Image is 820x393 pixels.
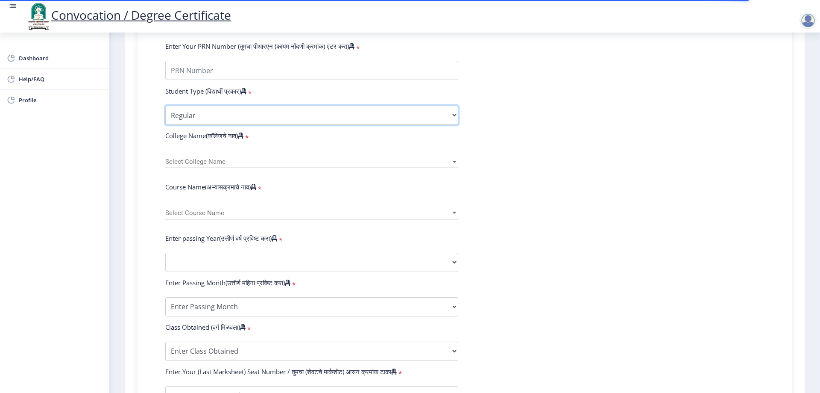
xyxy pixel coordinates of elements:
[165,210,451,217] span: Select Course Name
[165,131,243,140] label: College Name(कॉलेजचे नाव)
[26,7,231,23] a: Convocation / Degree Certificate
[165,183,256,191] label: Course Name(अभ्यासक्रमाचे नाव)
[19,74,102,84] span: Help/FAQ
[165,61,458,80] input: PRN Number
[165,42,354,50] label: Enter Your PRN Number (तुमचा पीआरएन (कायम नोंदणी क्रमांक) एंटर करा)
[165,323,246,331] label: Class Obtained (वर्ग मिळवला)
[165,158,451,165] span: Select College Name
[165,234,277,242] label: Enter passing Year(उत्तीर्ण वर्ष प्रविष्ट करा)
[165,87,246,95] label: Student Type (विद्यार्थी प्रकार)
[165,278,290,287] label: Enter Passing Month(उत्तीर्ण महिना प्रविष्ट करा)
[26,2,51,31] img: logo
[165,367,397,376] label: Enter Your (Last Marksheet) Seat Number / तुमचा (शेवटचे मार्कशीट) आसन क्रमांक टाका
[19,95,102,105] span: Profile
[19,53,102,63] span: Dashboard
